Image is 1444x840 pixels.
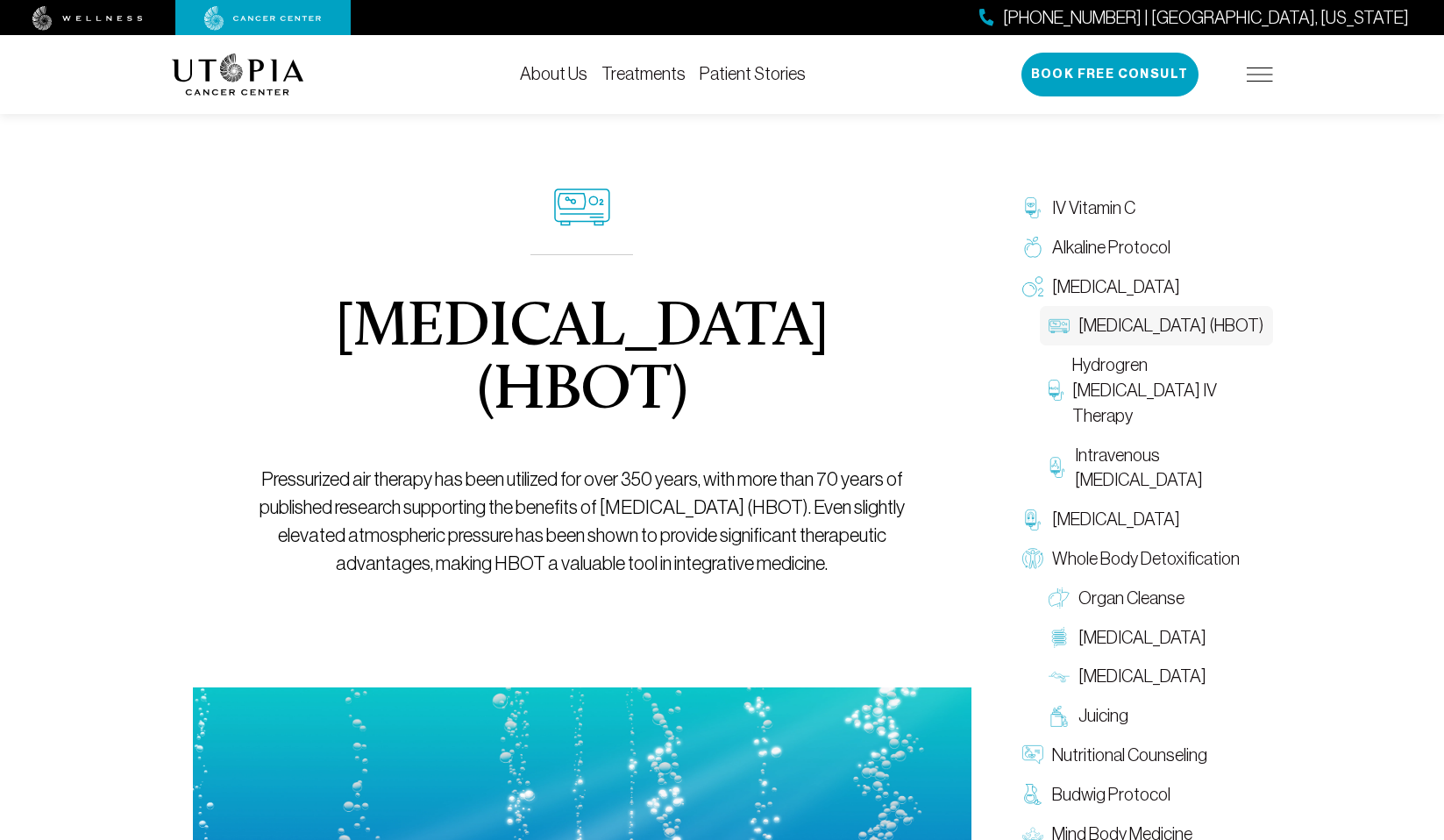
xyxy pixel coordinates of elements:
a: IV Vitamin C [1014,189,1273,228]
span: [MEDICAL_DATA] [1078,625,1206,651]
p: Pressurized air therapy has been utilized for over 350 years, with more than 70 years of publishe... [232,466,931,578]
img: Nutritional Counseling [1022,744,1043,765]
a: Juicing [1040,696,1273,736]
span: [MEDICAL_DATA] [1052,274,1180,300]
img: Hydrogren Peroxide IV Therapy [1049,380,1063,401]
a: Organ Cleanse [1040,579,1273,618]
img: wellness [32,6,143,31]
span: Alkaline Protocol [1052,235,1170,260]
img: Alkaline Protocol [1022,237,1043,258]
img: Hyperbaric Oxygen Therapy (HBOT) [1049,316,1070,337]
img: Colon Therapy [1049,627,1070,648]
h1: [MEDICAL_DATA] (HBOT) [232,297,931,424]
a: Whole Body Detoxification [1014,539,1273,579]
button: Book Free Consult [1021,53,1199,96]
img: Juicing [1049,706,1070,727]
span: [MEDICAL_DATA] [1052,507,1180,532]
a: [MEDICAL_DATA] [1014,500,1273,539]
a: Budwig Protocol [1014,775,1273,815]
span: IV Vitamin C [1052,196,1135,221]
img: Whole Body Detoxification [1022,548,1043,569]
a: [MEDICAL_DATA] [1040,618,1273,658]
a: [PHONE_NUMBER] | [GEOGRAPHIC_DATA], [US_STATE] [979,5,1409,31]
span: [PHONE_NUMBER] | [GEOGRAPHIC_DATA], [US_STATE] [1003,5,1409,31]
img: cancer center [204,6,322,31]
img: logo [172,53,304,96]
a: [MEDICAL_DATA] [1014,267,1273,307]
span: Nutritional Counseling [1052,743,1207,768]
span: [MEDICAL_DATA] [1078,664,1206,689]
span: Intravenous [MEDICAL_DATA] [1075,443,1263,494]
img: Oxygen Therapy [1022,276,1043,297]
img: Lymphatic Massage [1049,666,1070,687]
a: Intravenous [MEDICAL_DATA] [1040,436,1273,501]
span: Juicing [1078,703,1128,729]
span: [MEDICAL_DATA] (HBOT) [1078,313,1263,338]
img: icon-hamburger [1247,68,1273,82]
a: Patient Stories [700,64,806,83]
img: icon [554,189,610,226]
img: Intravenous Ozone Therapy [1049,457,1067,478]
a: Treatments [601,64,686,83]
a: Nutritional Counseling [1014,736,1273,775]
img: Organ Cleanse [1049,587,1070,609]
a: Hydrogren [MEDICAL_DATA] IV Therapy [1040,345,1273,435]
span: Budwig Protocol [1052,782,1170,808]
a: About Us [520,64,587,83]
img: Chelation Therapy [1022,509,1043,530]
a: [MEDICAL_DATA] [1040,657,1273,696]
a: Alkaline Protocol [1014,228,1273,267]
span: Whole Body Detoxification [1052,546,1240,572]
span: Hydrogren [MEDICAL_DATA] IV Therapy [1072,352,1264,428]
a: [MEDICAL_DATA] (HBOT) [1040,306,1273,345]
img: Budwig Protocol [1022,784,1043,805]
span: Organ Cleanse [1078,586,1184,611]
img: IV Vitamin C [1022,197,1043,218]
